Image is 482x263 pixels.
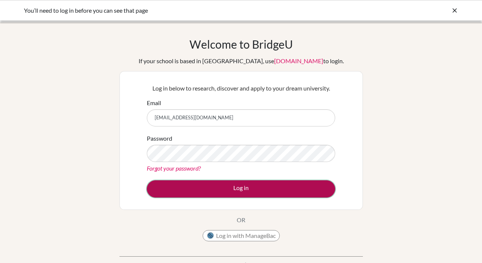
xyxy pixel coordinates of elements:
[147,180,335,198] button: Log in
[274,57,323,64] a: [DOMAIN_NAME]
[190,37,293,51] h1: Welcome to BridgeU
[203,230,280,241] button: Log in with ManageBac
[139,56,344,65] div: If your school is based in [GEOGRAPHIC_DATA], use to login.
[237,215,245,224] p: OR
[147,165,201,172] a: Forgot your password?
[24,6,346,15] div: You’ll need to log in before you can see that page
[147,98,161,107] label: Email
[147,134,172,143] label: Password
[147,84,335,93] p: Log in below to research, discover and apply to your dream university.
